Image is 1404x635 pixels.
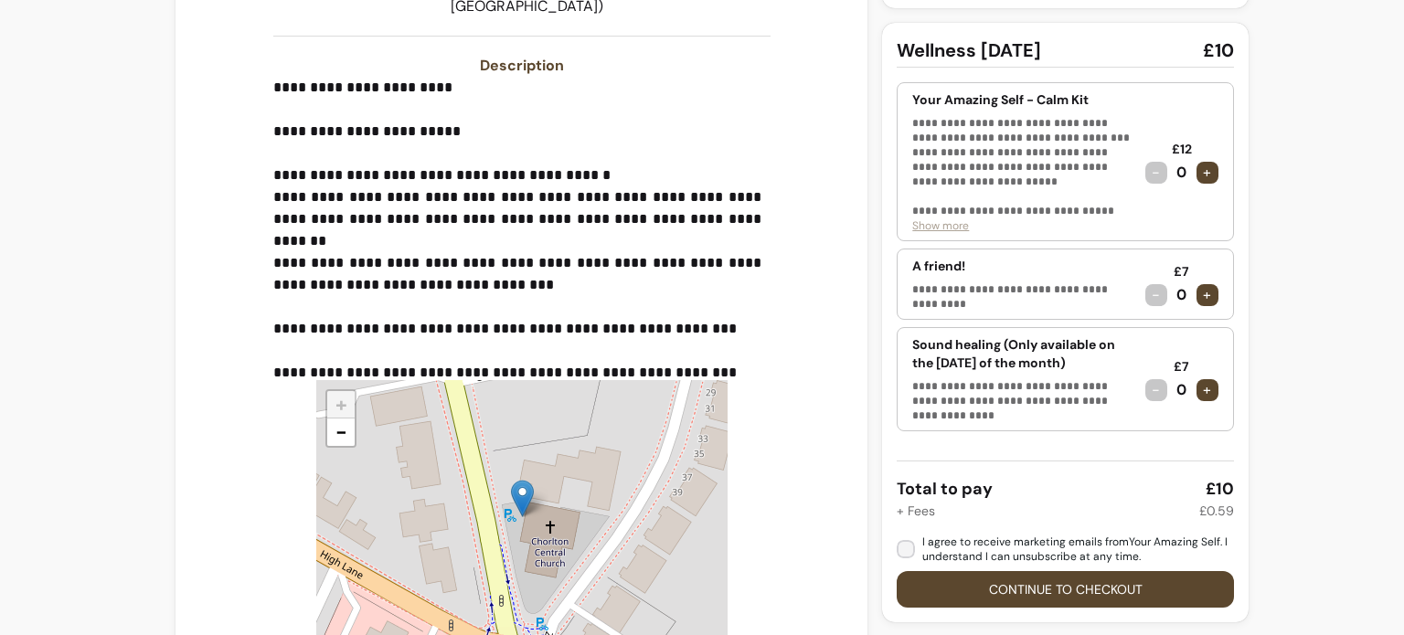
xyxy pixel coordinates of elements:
span: £10 [1203,37,1234,63]
p: Your Amazing Self - Calm Kit [912,90,1130,109]
div: £0.59 [1199,502,1234,520]
button: Continue to checkout [897,571,1233,608]
img: Your Amazing Self [511,480,534,517]
span: 0 [1175,379,1189,401]
span: 0 [1175,284,1189,306]
div: + [1197,284,1218,306]
span: Wellness [DATE] [897,37,1041,63]
div: Total to pay [897,476,993,502]
div: - [1145,284,1167,306]
span: Show more [912,218,969,233]
div: + [1197,379,1218,401]
p: £7 [1174,262,1189,280]
span: 0 [1175,162,1189,184]
div: - [1145,379,1167,401]
a: Zoom in [327,391,355,418]
span: − [335,418,347,445]
div: + [1197,162,1218,184]
div: - [1145,162,1167,184]
h3: Description [273,55,771,77]
p: £12 [1172,140,1192,158]
p: Sound healing (Only available on the [DATE] of the month) [912,335,1130,372]
p: £7 [1174,357,1189,376]
div: + Fees [897,502,935,520]
p: A friend! [912,257,1130,275]
div: £10 [1206,476,1234,502]
span: + [335,391,347,418]
a: Zoom out [327,418,355,446]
